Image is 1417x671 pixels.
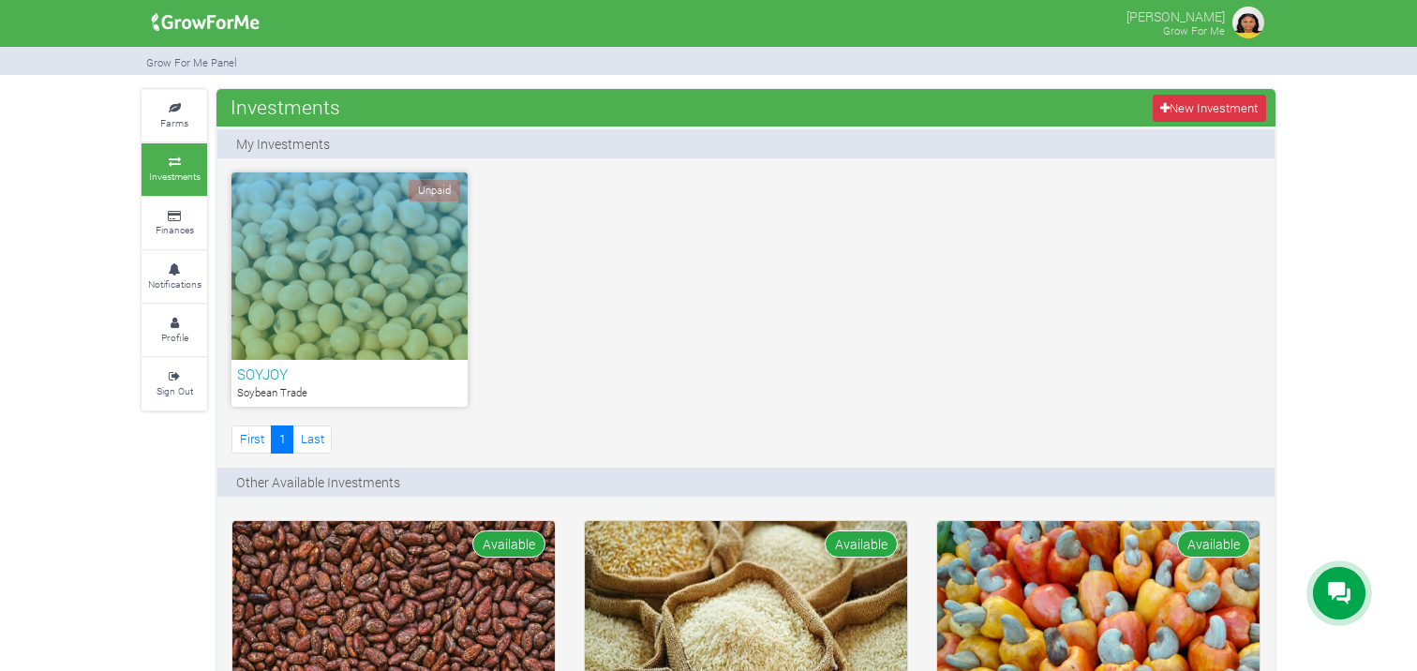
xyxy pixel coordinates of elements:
[160,116,188,129] small: Farms
[157,384,193,397] small: Sign Out
[142,143,207,195] a: Investments
[148,277,201,291] small: Notifications
[142,90,207,142] a: Farms
[292,425,332,453] a: Last
[237,365,462,382] h6: SOYJOY
[236,472,400,492] p: Other Available Investments
[145,4,266,41] img: growforme image
[1163,23,1225,37] small: Grow For Me
[231,425,272,453] a: First
[231,425,332,453] nav: Page Navigation
[408,179,461,202] span: Unpaid
[472,530,545,558] span: Available
[149,170,201,183] small: Investments
[146,55,237,69] small: Grow For Me Panel
[1230,4,1267,41] img: growforme image
[1177,530,1250,558] span: Available
[237,385,462,401] p: Soybean Trade
[156,223,194,236] small: Finances
[825,530,898,558] span: Available
[226,88,345,126] span: Investments
[142,251,207,303] a: Notifications
[142,358,207,410] a: Sign Out
[161,331,188,344] small: Profile
[142,198,207,249] a: Finances
[1126,4,1225,26] p: [PERSON_NAME]
[236,134,330,154] p: My Investments
[1153,95,1266,122] a: New Investment
[231,172,468,407] a: Unpaid SOYJOY Soybean Trade
[271,425,293,453] a: 1
[142,305,207,356] a: Profile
